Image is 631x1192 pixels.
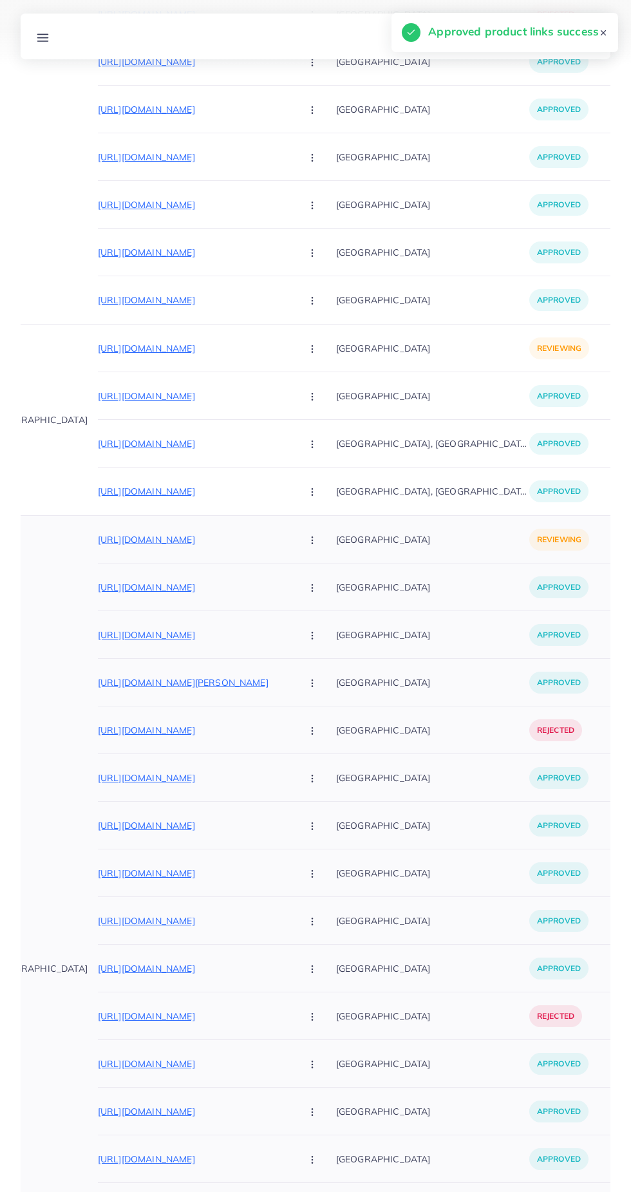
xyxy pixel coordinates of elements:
p: approved [529,433,589,455]
p: [URL][DOMAIN_NAME] [98,532,291,547]
p: [URL][DOMAIN_NAME] [98,770,291,786]
p: approved [529,146,589,168]
p: [URL][DOMAIN_NAME][PERSON_NAME] [98,675,291,690]
p: [GEOGRAPHIC_DATA] [336,906,529,935]
p: [URL][DOMAIN_NAME] [98,388,291,404]
p: [URL][DOMAIN_NAME] [98,1104,291,1119]
p: approved [529,672,589,694]
p: approved [529,624,589,646]
p: [GEOGRAPHIC_DATA] [336,620,529,649]
p: [GEOGRAPHIC_DATA] [336,954,529,983]
p: [GEOGRAPHIC_DATA] [336,1049,529,1078]
p: rejected [529,1005,582,1027]
p: [URL][DOMAIN_NAME] [98,1008,291,1024]
p: [URL][DOMAIN_NAME] [98,341,291,356]
p: [URL][DOMAIN_NAME] [98,866,291,881]
p: [URL][DOMAIN_NAME] [98,292,291,308]
p: [URL][DOMAIN_NAME] [98,580,291,595]
p: [GEOGRAPHIC_DATA] [336,1097,529,1126]
p: [URL][DOMAIN_NAME] [98,484,291,499]
p: approved [529,241,589,263]
p: [GEOGRAPHIC_DATA] [336,381,529,410]
p: [GEOGRAPHIC_DATA] [336,286,529,315]
p: approved [529,194,589,216]
p: [URL][DOMAIN_NAME] [98,102,291,117]
p: [URL][DOMAIN_NAME] [98,149,291,165]
p: approved [529,289,589,311]
p: [GEOGRAPHIC_DATA] [336,858,529,887]
p: approved [529,910,589,932]
p: approved [529,99,589,120]
p: approved [529,815,589,837]
p: [GEOGRAPHIC_DATA] [336,334,529,363]
p: reviewing [529,337,589,359]
p: [URL][DOMAIN_NAME] [98,1056,291,1072]
p: approved [529,767,589,789]
p: [GEOGRAPHIC_DATA], [GEOGRAPHIC_DATA], [GEOGRAPHIC_DATA], [GEOGRAPHIC_DATA], [GEOGRAPHIC_DATA] [336,477,529,506]
p: approved [529,862,589,884]
p: approved [529,385,589,407]
p: [GEOGRAPHIC_DATA] [336,715,529,744]
p: [GEOGRAPHIC_DATA] [336,238,529,267]
p: approved [529,480,589,502]
p: [URL][DOMAIN_NAME] [98,723,291,738]
p: [GEOGRAPHIC_DATA] [336,572,529,601]
p: [URL][DOMAIN_NAME] [98,913,291,929]
p: [GEOGRAPHIC_DATA], [GEOGRAPHIC_DATA], [GEOGRAPHIC_DATA], [GEOGRAPHIC_DATA], [GEOGRAPHIC_DATA] [336,429,529,458]
p: [URL][DOMAIN_NAME] [98,245,291,260]
p: [GEOGRAPHIC_DATA] [336,190,529,219]
p: [GEOGRAPHIC_DATA] [336,95,529,124]
p: reviewing [529,529,589,551]
p: [URL][DOMAIN_NAME] [98,627,291,643]
p: [GEOGRAPHIC_DATA] [336,811,529,840]
p: approved [529,1053,589,1075]
p: approved [529,958,589,979]
p: approved [529,576,589,598]
p: [URL][DOMAIN_NAME] [98,1151,291,1167]
p: [URL][DOMAIN_NAME] [98,961,291,976]
h5: Approved product links success [428,23,599,40]
p: approved [529,1148,589,1170]
p: approved [529,1101,589,1122]
p: [URL][DOMAIN_NAME] [98,436,291,451]
p: [GEOGRAPHIC_DATA] [336,1001,529,1030]
p: [URL][DOMAIN_NAME] [98,818,291,833]
p: rejected [529,719,582,741]
p: [GEOGRAPHIC_DATA] [336,1144,529,1173]
p: [URL][DOMAIN_NAME] [98,197,291,213]
p: [GEOGRAPHIC_DATA] [336,525,529,554]
p: [GEOGRAPHIC_DATA] [336,763,529,792]
p: [GEOGRAPHIC_DATA] [336,668,529,697]
p: [GEOGRAPHIC_DATA] [336,142,529,171]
